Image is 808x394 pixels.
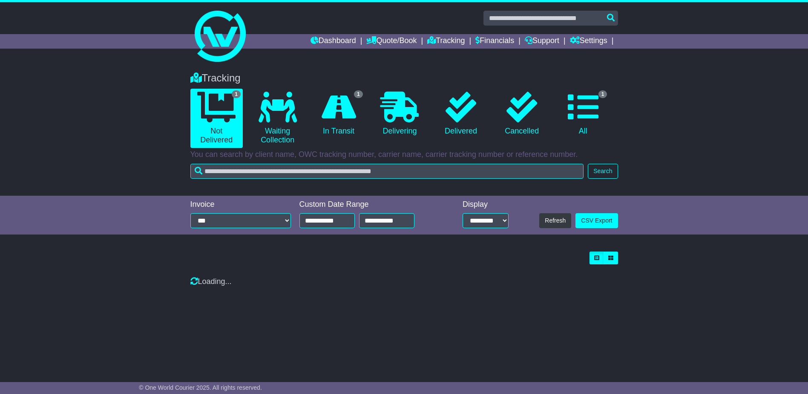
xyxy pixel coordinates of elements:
span: 1 [232,90,241,98]
a: 1 Not Delivered [190,89,243,148]
a: Support [525,34,559,49]
a: Tracking [427,34,465,49]
span: © One World Courier 2025. All rights reserved. [139,384,262,391]
a: Waiting Collection [251,89,304,148]
div: Display [463,200,509,209]
div: Custom Date Range [299,200,436,209]
span: 1 [354,90,363,98]
a: Cancelled [496,89,548,139]
p: You can search by client name, OWC tracking number, carrier name, carrier tracking number or refe... [190,150,618,159]
button: Refresh [539,213,571,228]
button: Search [588,164,618,179]
a: Financials [475,34,514,49]
a: Dashboard [311,34,356,49]
div: Loading... [190,277,618,287]
a: 1 In Transit [312,89,365,139]
span: 1 [598,90,607,98]
a: Settings [570,34,607,49]
a: Quote/Book [366,34,417,49]
div: Tracking [186,72,622,84]
a: Delivered [434,89,487,139]
a: 1 All [557,89,609,139]
a: CSV Export [575,213,618,228]
div: Invoice [190,200,291,209]
a: Delivering [374,89,426,139]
